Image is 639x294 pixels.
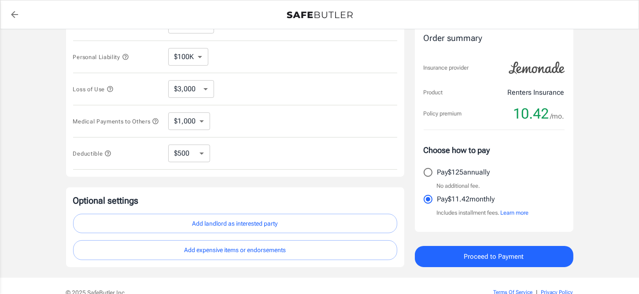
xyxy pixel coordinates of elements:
button: Personal Liability [73,52,129,62]
p: Pay $125 annually [437,167,490,178]
p: Policy premium [424,109,462,118]
span: 10.42 [513,105,549,123]
button: Add landlord as interested party [73,214,397,234]
p: Optional settings [73,194,397,207]
p: Renters Insurance [508,87,565,98]
p: Includes installment fees. [437,208,529,217]
p: Product [424,88,443,97]
button: Deductible [73,148,112,159]
img: Back to quotes [287,11,353,19]
span: Proceed to Payment [464,251,524,262]
button: Proceed to Payment [415,246,573,267]
button: Learn more [501,208,529,217]
p: Insurance provider [424,63,469,72]
span: Personal Liability [73,54,129,60]
span: Deductible [73,150,112,157]
button: Medical Payments to Others [73,116,159,127]
p: Pay $11.42 monthly [437,194,495,205]
p: Choose how to pay [424,144,565,156]
div: Order summary [424,32,565,45]
span: /mo. [550,110,565,123]
button: Loss of Use [73,84,114,94]
span: Loss of Use [73,86,114,93]
p: No additional fee. [437,182,480,190]
button: Add expensive items or endorsements [73,240,397,260]
span: Medical Payments to Others [73,118,159,125]
img: Lemonade [504,56,570,80]
a: back to quotes [6,6,23,23]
